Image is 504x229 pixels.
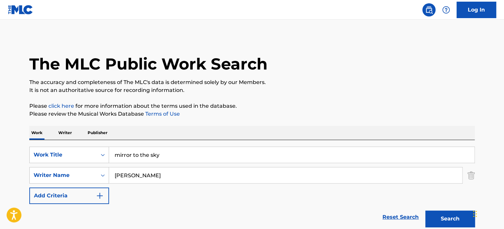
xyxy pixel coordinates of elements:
[34,171,93,179] div: Writer Name
[29,86,475,94] p: It is not an authoritative source for recording information.
[425,6,433,14] img: search
[422,3,435,16] a: Public Search
[29,126,44,140] p: Work
[29,110,475,118] p: Please review the Musical Works Database
[29,54,267,74] h1: The MLC Public Work Search
[34,151,93,159] div: Work Title
[425,211,475,227] button: Search
[8,5,33,14] img: MLC Logo
[29,187,109,204] button: Add Criteria
[457,2,496,18] a: Log In
[379,210,422,224] a: Reset Search
[86,126,109,140] p: Publisher
[471,197,504,229] iframe: Chat Widget
[56,126,74,140] p: Writer
[48,103,74,109] a: click here
[467,167,475,184] img: Delete Criterion
[96,192,104,200] img: 9d2ae6d4665cec9f34b9.svg
[29,78,475,86] p: The accuracy and completeness of The MLC's data is determined solely by our Members.
[439,3,453,16] div: Help
[144,111,180,117] a: Terms of Use
[29,102,475,110] p: Please for more information about the terms used in the database.
[473,204,477,224] div: Drag
[442,6,450,14] img: help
